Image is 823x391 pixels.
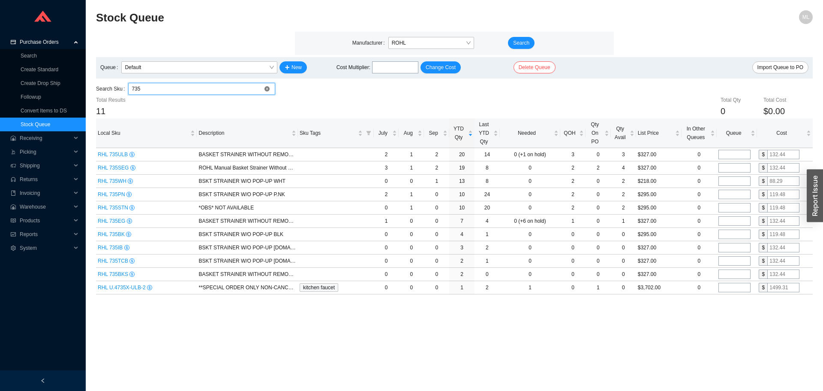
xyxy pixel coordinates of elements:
[560,228,586,241] td: 0
[500,228,560,241] td: 0
[197,255,297,268] td: BSKT STRAINER W/O POP-UP T.BR
[400,129,416,137] span: Aug
[560,268,586,281] td: 0
[96,83,128,95] label: Search Sku
[20,35,71,49] span: Purchase Orders
[449,228,475,241] td: 4
[611,241,636,255] td: 0
[560,281,586,294] td: 0
[130,165,135,170] span: dollar
[366,130,371,136] span: filter
[560,215,586,228] td: 1
[636,175,682,188] td: $218.00
[759,283,767,292] div: $
[721,96,763,104] div: Total Qty
[449,281,475,294] td: 1
[21,108,67,114] a: Convert Items to DS
[96,106,105,116] span: 11
[759,163,767,173] div: $
[424,215,449,228] td: 0
[20,227,71,241] span: Reports
[197,188,297,201] td: BSKT STRAINER W/O POP-UP P.NK
[449,161,475,175] td: 19
[20,145,71,159] span: Picking
[475,255,500,268] td: 1
[562,129,577,137] span: QOH
[767,150,799,159] input: 132.44
[759,230,767,239] div: $
[424,118,449,148] th: Sep sortable
[399,118,424,148] th: Aug sortable
[611,215,636,228] td: 1
[336,63,370,72] span: Cost Multiplier :
[767,230,799,239] input: 119.48
[683,124,709,142] span: In Other Queues
[98,152,129,158] span: RHL 735ULB
[197,281,297,294] td: **SPECIAL ORDER ONLY NON-CANCELABLE AND NON-RETURNABLE** PERRIN & ROWE GEORGIAN ERA FOUR HOLE KIT...
[197,161,297,175] td: ROHL Manual Basket Strainer Without Remote Pop-Up in Satin English Gold
[682,268,717,281] td: 0
[40,378,45,383] span: left
[20,159,71,173] span: Shipping
[374,118,399,148] th: July sortable
[285,65,290,71] span: plus
[21,80,60,86] a: Create Drop Ship
[638,129,673,137] span: List Price
[767,256,799,266] input: 132.44
[21,53,37,59] a: Search
[449,215,475,228] td: 7
[636,148,682,161] td: $327.00
[586,161,611,175] td: 2
[759,203,767,212] div: $
[399,255,424,268] td: 0
[682,241,717,255] td: 0
[98,271,129,277] span: RHL 735BKS
[500,118,560,148] th: Needed sortable
[611,188,636,201] td: 2
[374,281,399,294] td: 0
[611,268,636,281] td: 0
[636,161,682,175] td: $327.00
[399,161,424,175] td: 1
[197,118,297,148] th: Description sortable
[129,272,135,277] span: dollar
[611,175,636,188] td: 2
[399,215,424,228] td: 0
[375,129,391,137] span: July
[98,231,126,237] span: RHL 735BK
[502,129,552,137] span: Needed
[759,176,767,186] div: $
[399,188,424,201] td: 1
[424,241,449,255] td: 0
[611,201,636,215] td: 2
[475,215,500,228] td: 4
[20,186,71,200] span: Invoicing
[424,161,449,175] td: 2
[500,201,560,215] td: 0
[560,161,586,175] td: 2
[451,124,466,142] span: YTD Qty
[519,63,550,72] span: Delete Queue
[682,118,717,148] th: In Other Queues sortable
[20,173,71,186] span: Returns
[763,104,785,118] span: $0.00
[802,10,810,24] span: ML
[197,241,297,255] td: BSKT STRAINER W/O POP-UP I.BR
[757,118,813,148] th: Cost sortable
[98,258,129,264] span: RHL 735TCB
[96,10,634,25] h2: Stock Queue
[587,120,603,146] span: Qty On PO
[352,37,388,49] label: Manufacturer
[475,118,500,148] th: Last YTD Qty sortable
[392,37,471,48] span: ROHL
[100,61,121,73] label: Queue
[126,192,132,197] span: dollar
[759,243,767,252] div: $
[500,255,560,268] td: 0
[682,255,717,268] td: 0
[475,148,500,161] td: 14
[374,201,399,215] td: 0
[759,216,767,226] div: $
[767,163,799,173] input: 132.44
[611,255,636,268] td: 0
